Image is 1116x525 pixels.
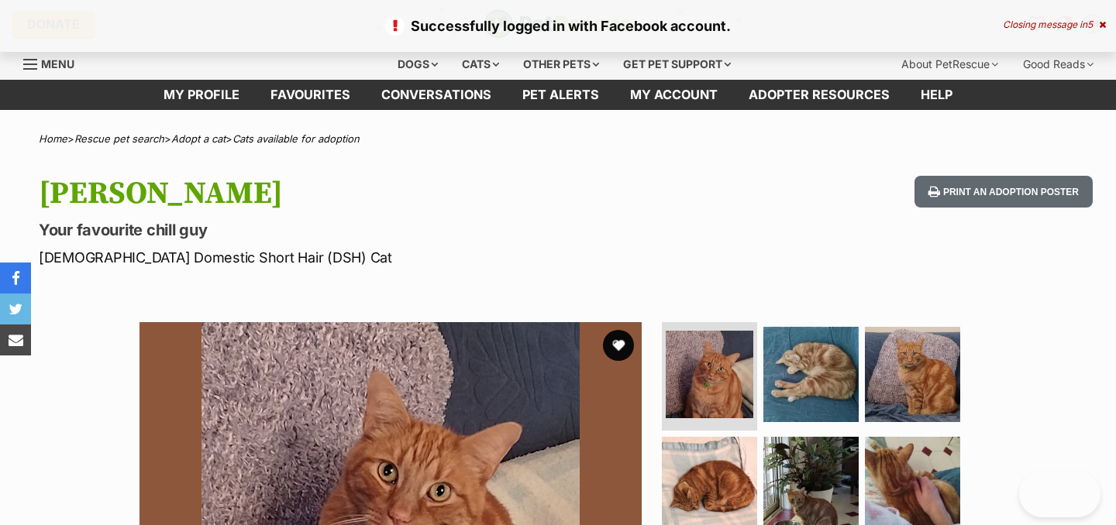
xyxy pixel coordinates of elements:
[603,330,634,361] button: favourite
[39,176,680,211] h1: [PERSON_NAME]
[1003,19,1106,30] div: Closing message in
[865,327,960,422] img: Photo of Frankie
[507,80,615,110] a: Pet alerts
[15,15,1100,36] p: Successfully logged in with Facebook account.
[387,49,449,80] div: Dogs
[171,132,226,145] a: Adopt a cat
[366,80,507,110] a: conversations
[612,49,742,80] div: Get pet support
[255,80,366,110] a: Favourites
[1019,471,1100,517] iframe: Help Scout Beacon - Open
[1087,19,1093,30] span: 5
[905,80,968,110] a: Help
[148,80,255,110] a: My profile
[39,132,67,145] a: Home
[232,132,360,145] a: Cats available for adoption
[1012,49,1104,80] div: Good Reads
[890,49,1009,80] div: About PetRescue
[74,132,164,145] a: Rescue pet search
[666,331,753,418] img: Photo of Frankie
[39,219,680,241] p: Your favourite chill guy
[23,49,85,77] a: Menu
[763,327,859,422] img: Photo of Frankie
[733,80,905,110] a: Adopter resources
[615,80,733,110] a: My account
[39,247,680,268] p: [DEMOGRAPHIC_DATA] Domestic Short Hair (DSH) Cat
[41,57,74,70] span: Menu
[451,49,510,80] div: Cats
[914,176,1093,208] button: Print an adoption poster
[512,49,610,80] div: Other pets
